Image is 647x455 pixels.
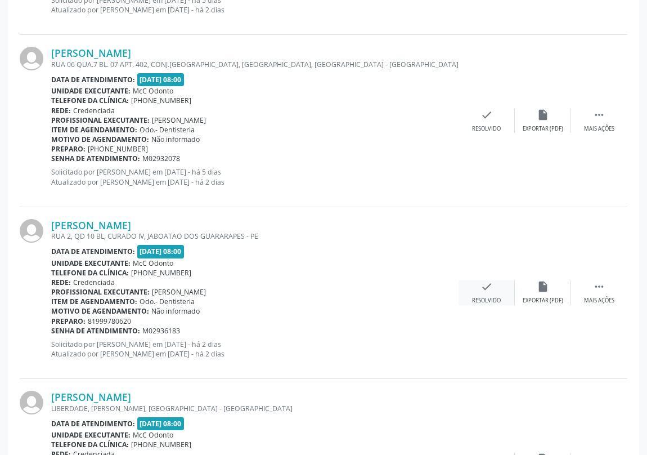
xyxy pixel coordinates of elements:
b: Profissional executante: [51,287,150,297]
div: LIBERDADE, [PERSON_NAME], [GEOGRAPHIC_DATA] - [GEOGRAPHIC_DATA] [51,404,459,413]
span: McC Odonto [133,258,173,268]
b: Rede: [51,278,71,287]
span: McC Odonto [133,86,173,96]
span: Não informado [151,135,200,144]
b: Unidade executante: [51,258,131,268]
a: [PERSON_NAME] [51,219,131,231]
div: RUA 06 QUA.7 BL. 07 APT. 402, CONJ.[GEOGRAPHIC_DATA], [GEOGRAPHIC_DATA], [GEOGRAPHIC_DATA] - [GEO... [51,60,459,69]
p: Solicitado por [PERSON_NAME] em [DATE] - há 2 dias Atualizado por [PERSON_NAME] em [DATE] - há 2 ... [51,340,459,359]
i:  [593,280,605,293]
b: Preparo: [51,316,86,326]
i: insert_drive_file [537,280,549,293]
span: [PHONE_NUMBER] [88,144,148,154]
div: RUA 2, QD 10 BL, CURADO IV, JABOATAO DOS GUARARAPES - PE [51,231,459,241]
b: Data de atendimento: [51,419,135,429]
span: Credenciada [73,278,115,287]
b: Motivo de agendamento: [51,306,149,316]
b: Telefone da clínica: [51,268,129,278]
p: Solicitado por [PERSON_NAME] em [DATE] - há 5 dias Atualizado por [PERSON_NAME] em [DATE] - há 2 ... [51,167,459,186]
b: Item de agendamento: [51,125,137,135]
i: insert_drive_file [537,109,549,121]
span: [PHONE_NUMBER] [131,268,191,278]
b: Preparo: [51,144,86,154]
span: Credenciada [73,106,115,115]
b: Telefone da clínica: [51,440,129,449]
i: check [480,109,493,121]
b: Data de atendimento: [51,75,135,84]
span: [DATE] 08:00 [137,73,185,86]
b: Motivo de agendamento: [51,135,149,144]
span: M02936183 [142,326,180,336]
b: Rede: [51,106,71,115]
span: M02932078 [142,154,180,163]
span: Odo.- Dentisteria [140,125,195,135]
b: Senha de atendimento: [51,326,140,336]
b: Profissional executante: [51,115,150,125]
img: img [20,391,43,414]
span: Odo.- Dentisteria [140,297,195,306]
i: check [480,280,493,293]
b: Item de agendamento: [51,297,137,306]
b: Senha de atendimento: [51,154,140,163]
a: [PERSON_NAME] [51,47,131,59]
a: [PERSON_NAME] [51,391,131,403]
span: [DATE] 08:00 [137,245,185,258]
div: Resolvido [472,125,501,133]
div: Exportar (PDF) [523,125,563,133]
span: [DATE] 08:00 [137,417,185,430]
span: [PHONE_NUMBER] [131,96,191,105]
span: [PHONE_NUMBER] [131,440,191,449]
b: Unidade executante: [51,86,131,96]
span: [PERSON_NAME] [152,287,206,297]
b: Telefone da clínica: [51,96,129,105]
i:  [593,109,605,121]
span: McC Odonto [133,430,173,440]
div: Mais ações [584,297,614,305]
b: Data de atendimento: [51,247,135,256]
img: img [20,47,43,70]
b: Unidade executante: [51,430,131,440]
span: [PERSON_NAME] [152,115,206,125]
span: 81999780620 [88,316,131,326]
div: Mais ações [584,125,614,133]
span: Não informado [151,306,200,316]
div: Exportar (PDF) [523,297,563,305]
div: Resolvido [472,297,501,305]
img: img [20,219,43,243]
